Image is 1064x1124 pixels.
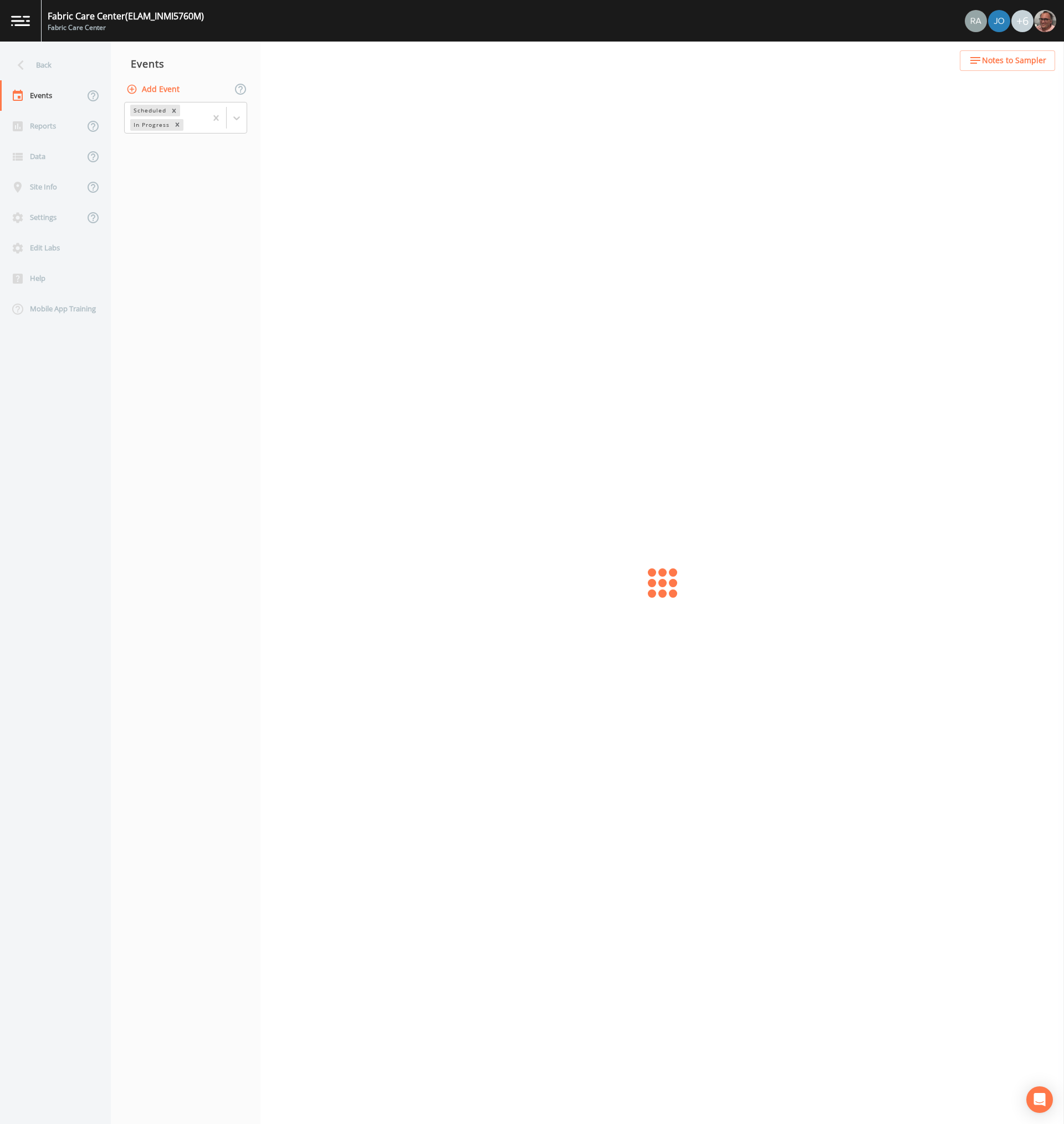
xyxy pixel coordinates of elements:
[111,50,260,78] div: Events
[965,10,987,32] img: 7493944169e4cb9b715a099ebe515ac2
[171,119,183,131] div: Remove In Progress
[168,105,180,116] div: Remove Scheduled
[964,10,988,32] div: Radlie J Storer
[1011,10,1034,32] div: +6
[982,54,1046,68] span: Notes to Sampler
[124,79,184,100] button: Add Event
[988,10,1010,32] img: eb8b2c35ded0d5aca28d215f14656a61
[130,105,168,116] div: Scheduled
[1034,10,1056,32] img: e2d790fa78825a4bb76dcb6ab311d44c
[48,9,204,23] div: Fabric Care Center (ELAM_INMI5760M)
[988,10,1011,32] div: Josh Dutton
[960,50,1055,71] button: Notes to Sampler
[48,23,204,33] div: Fabric Care Center
[130,119,171,131] div: In Progress
[1026,1086,1053,1113] div: Open Intercom Messenger
[11,16,30,26] img: logo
